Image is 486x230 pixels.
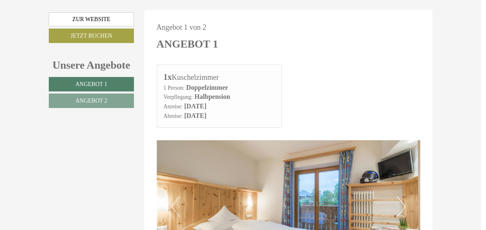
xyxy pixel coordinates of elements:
b: 1x [164,72,172,81]
button: Previous [171,196,180,217]
small: 1 Person: [164,85,185,91]
small: Anreise: [164,103,183,110]
button: Next [397,196,405,217]
a: Zur Website [49,12,134,26]
b: Doppelzimmer [186,84,228,91]
b: [DATE] [184,112,207,119]
div: Unsere Angebote [49,57,134,73]
div: Kuschelzimmer [164,71,275,83]
small: Abreise: [164,113,183,119]
b: Halbpension [194,93,230,100]
small: Verpflegung: [164,94,193,100]
span: Angebot 2 [75,98,107,104]
span: Angebot 1 von 2 [157,23,207,31]
span: Angebot 1 [75,81,107,87]
a: Jetzt buchen [49,29,134,43]
b: [DATE] [184,103,207,110]
div: Angebot 1 [157,36,218,52]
